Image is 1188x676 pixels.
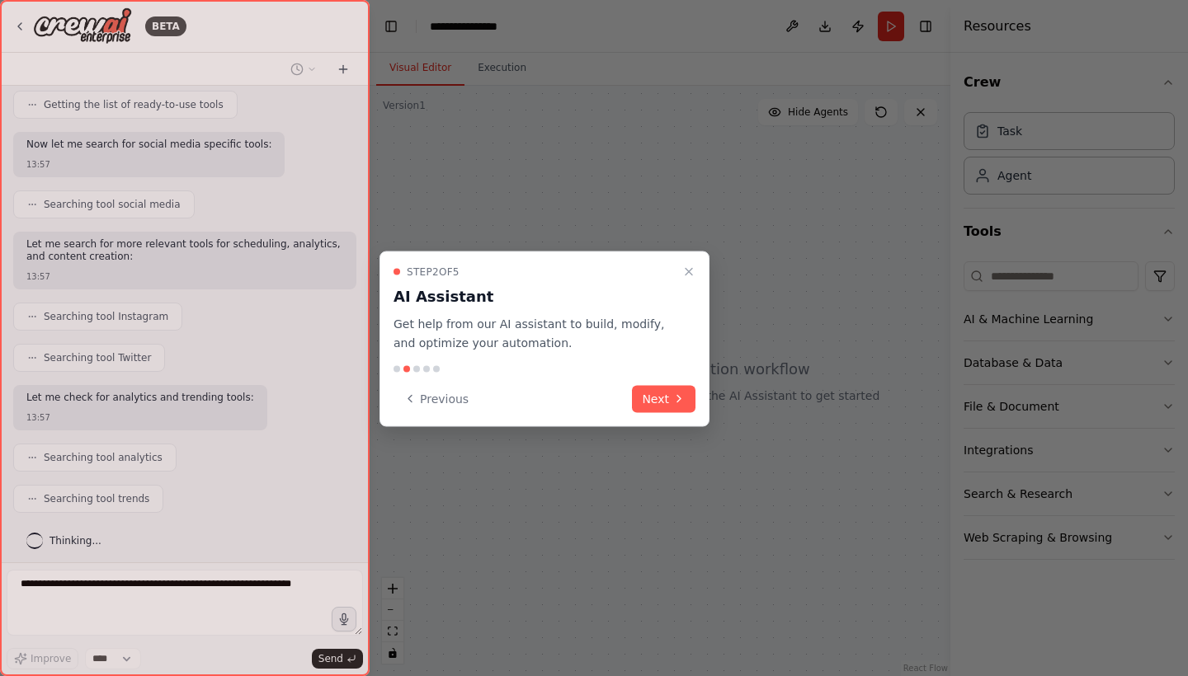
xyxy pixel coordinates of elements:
[394,285,676,308] h3: AI Assistant
[379,15,403,38] button: Hide left sidebar
[394,385,478,412] button: Previous
[407,265,460,279] span: Step 2 of 5
[632,385,695,412] button: Next
[679,262,699,282] button: Close walkthrough
[394,315,676,353] p: Get help from our AI assistant to build, modify, and optimize your automation.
